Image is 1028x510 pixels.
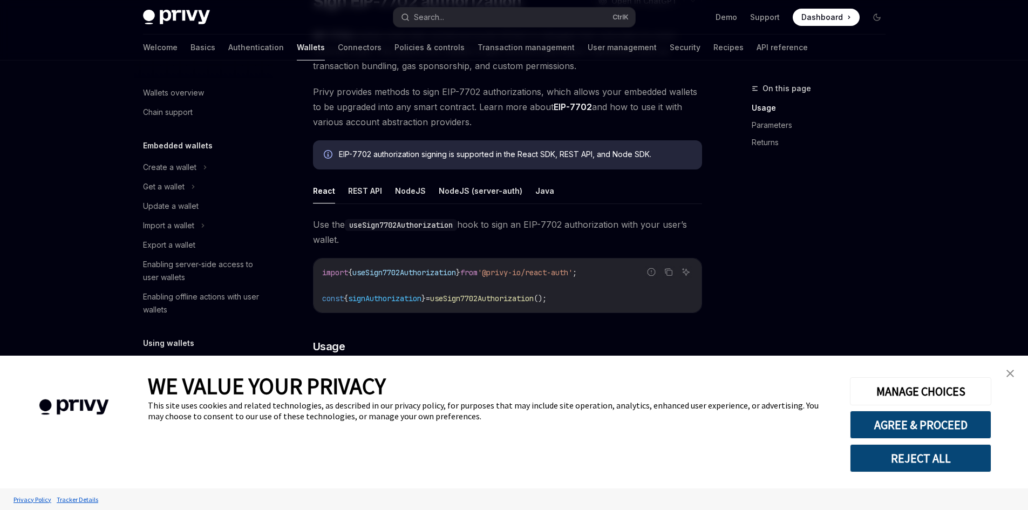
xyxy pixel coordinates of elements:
a: Transaction management [478,35,575,60]
a: Recipes [713,35,744,60]
span: Privy provides methods to sign EIP-7702 authorizations, which allows your embedded wallets to be ... [313,84,702,130]
button: Ethereum [134,355,273,375]
span: WE VALUE YOUR PRIVACY [148,372,386,400]
button: React [313,178,335,203]
button: AGREE & PROCEED [850,411,991,439]
a: Authentication [228,35,284,60]
a: Update a wallet [134,196,273,216]
div: Update a wallet [143,200,199,213]
span: '@privy-io/react-auth' [478,268,573,277]
span: Ctrl K [612,13,629,22]
a: User management [588,35,657,60]
a: Welcome [143,35,178,60]
button: REST API [348,178,382,203]
a: Tracker Details [54,490,101,509]
span: (); [534,294,547,303]
div: EIP-7702 authorization signing is supported in the React SDK, REST API, and Node SDK. [339,149,691,161]
div: Create a wallet [143,161,196,174]
span: import [322,268,348,277]
button: Import a wallet [134,216,273,235]
button: Get a wallet [134,177,273,196]
div: Chain support [143,106,193,119]
span: = [426,294,430,303]
span: from [460,268,478,277]
a: Dashboard [793,9,860,26]
span: useSign7702Authorization [430,294,534,303]
button: Search...CtrlK [393,8,635,27]
a: Support [750,12,780,23]
button: REJECT ALL [850,444,991,472]
div: Enabling server-side access to user wallets [143,258,266,284]
div: Enabling offline actions with user wallets [143,290,266,316]
span: On this page [763,82,811,95]
a: API reference [757,35,808,60]
div: Search... [414,11,444,24]
span: const [322,294,344,303]
div: Export a wallet [143,239,195,251]
a: Enabling server-side access to user wallets [134,255,273,287]
span: Use the hook to sign an EIP-7702 authorization with your user’s wallet. [313,217,702,247]
button: NodeJS (server-auth) [439,178,522,203]
a: Demo [716,12,737,23]
a: Returns [752,134,894,151]
a: Enabling offline actions with user wallets [134,287,273,319]
a: Wallets [297,35,325,60]
button: Java [535,178,554,203]
h5: Using wallets [143,337,194,350]
button: MANAGE CHOICES [850,377,991,405]
a: Security [670,35,700,60]
a: Export a wallet [134,235,273,255]
button: NodeJS [395,178,426,203]
div: Import a wallet [143,219,194,232]
span: ; [573,268,577,277]
svg: Info [324,150,335,161]
span: } [456,268,460,277]
a: EIP-7702 [554,101,592,113]
span: { [344,294,348,303]
a: Basics [190,35,215,60]
a: Connectors [338,35,382,60]
span: Usage [313,339,345,354]
button: Report incorrect code [644,265,658,279]
span: useSign7702Authorization [352,268,456,277]
a: Privacy Policy [11,490,54,509]
img: company logo [16,384,132,431]
div: This site uses cookies and related technologies, as described in our privacy policy, for purposes... [148,400,834,421]
button: Create a wallet [134,158,273,177]
div: Wallets overview [143,86,204,99]
a: Wallets overview [134,83,273,103]
a: close banner [999,363,1021,384]
a: Usage [752,99,894,117]
a: Policies & controls [394,35,465,60]
div: Get a wallet [143,180,185,193]
button: Toggle dark mode [868,9,886,26]
button: Copy the contents from the code block [662,265,676,279]
a: Chain support [134,103,273,122]
img: dark logo [143,10,210,25]
span: signAuthorization [348,294,421,303]
code: useSign7702Authorization [345,219,457,231]
span: { [348,268,352,277]
button: Ask AI [679,265,693,279]
h5: Embedded wallets [143,139,213,152]
span: } [421,294,426,303]
img: close banner [1006,370,1014,377]
span: Dashboard [801,12,843,23]
a: Parameters [752,117,894,134]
